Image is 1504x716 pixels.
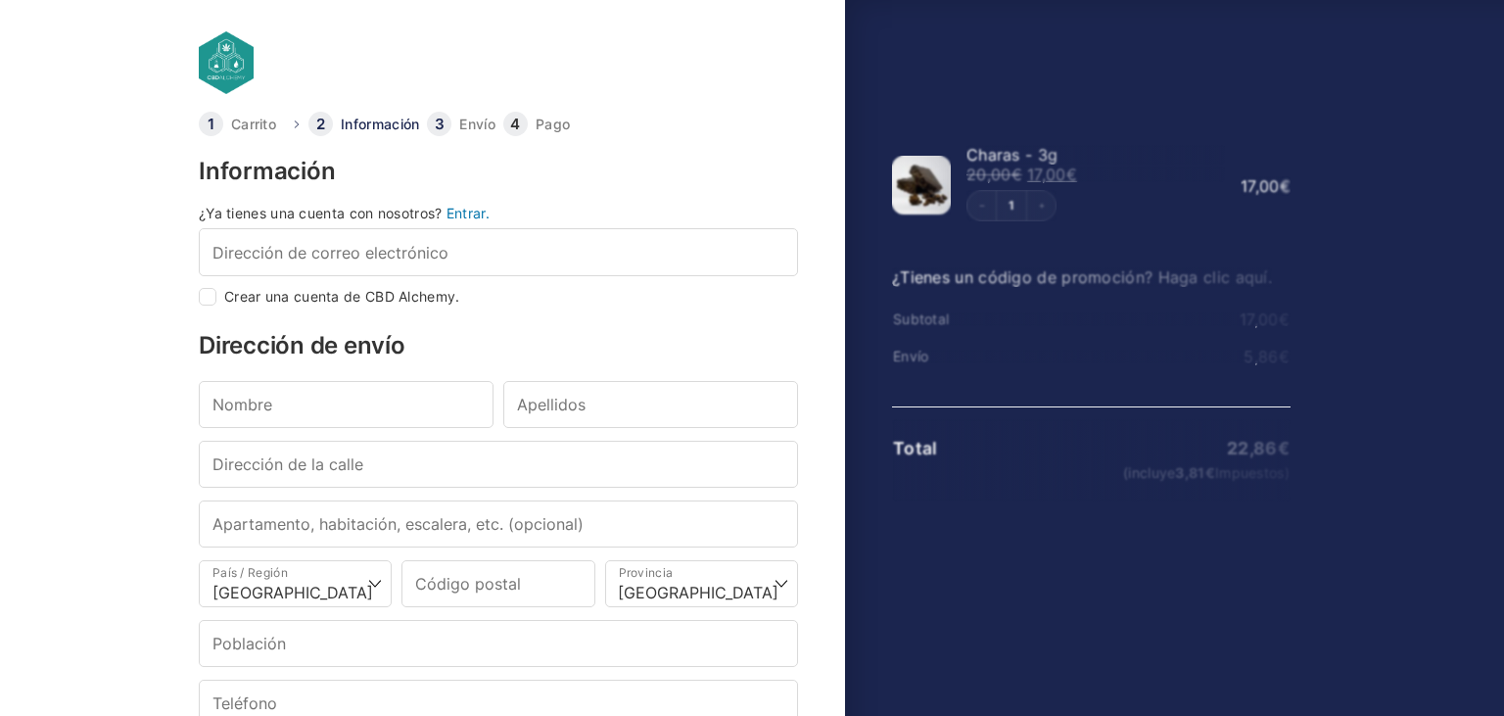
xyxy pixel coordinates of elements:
a: Pago [536,118,570,131]
h3: Dirección de envío [199,334,798,358]
input: Apellidos [503,381,798,428]
input: Código postal [401,560,594,607]
span: ¿Ya tienes una cuenta con nosotros? [199,205,443,221]
input: Población [199,620,798,667]
label: Crear una cuenta de CBD Alchemy. [224,290,460,304]
input: Dirección de correo electrónico [199,228,798,275]
a: Entrar. [446,205,490,221]
input: Apartamento, habitación, escalera, etc. (opcional) [199,501,798,548]
a: Envío [459,118,495,131]
h3: Información [199,160,798,183]
input: Dirección de la calle [199,441,798,488]
input: Nombre [199,381,493,428]
a: Información [341,118,419,131]
a: Carrito [231,118,276,131]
